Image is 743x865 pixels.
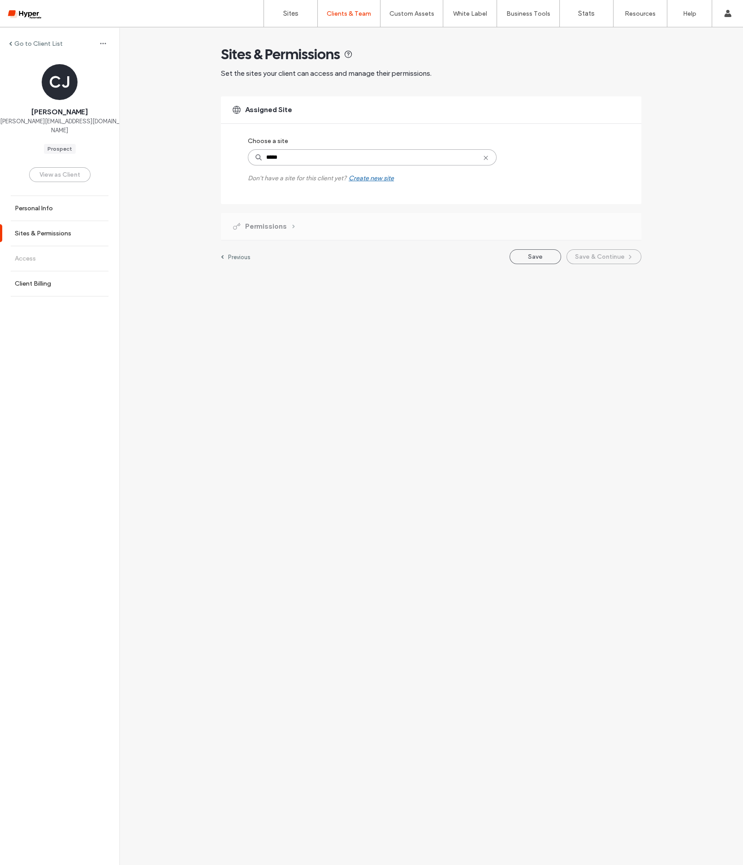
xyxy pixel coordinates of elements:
label: Go to Client List [14,40,63,48]
label: Clients & Team [327,10,371,17]
label: Sites [283,9,298,17]
a: Previous [221,253,251,261]
span: Set the sites your client can access and manage their permissions. [221,69,432,78]
label: Client Billing [15,280,51,287]
label: Sites & Permissions [15,230,71,237]
label: Don't have a site for this client yet? [248,165,394,182]
div: Prospect [48,145,72,153]
span: Permissions [245,222,287,231]
label: Previous [228,254,251,261]
span: Sites & Permissions [221,45,340,63]
label: Stats [578,9,595,17]
label: Business Tools [506,10,550,17]
div: Create new site [349,174,394,182]
span: [PERSON_NAME] [31,107,88,117]
button: Save [510,249,561,264]
label: White Label [453,10,487,17]
label: Access [15,255,36,262]
div: CJ [42,64,78,100]
label: Help [683,10,696,17]
span: Assigned Site [245,105,292,115]
label: Personal Info [15,204,53,212]
label: Choose a site [248,133,288,149]
span: Help [21,6,39,14]
label: Custom Assets [389,10,434,17]
label: Resources [625,10,656,17]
